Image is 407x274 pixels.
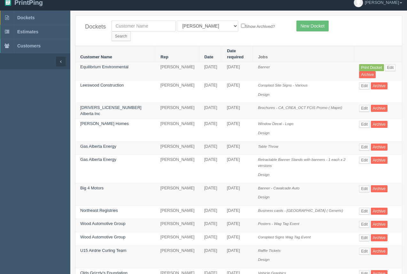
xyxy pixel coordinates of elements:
i: Design [258,131,270,135]
td: [DATE] [199,232,222,246]
td: [DATE] [222,155,253,183]
td: [DATE] [222,141,253,155]
td: [DATE] [199,119,222,141]
a: Archive [371,105,387,112]
input: Customer Name [112,21,176,31]
th: Jobs [253,46,355,62]
a: Wood Automotive Group [80,235,125,239]
a: Archive [359,71,376,78]
i: Coroplast Site Signs - Various [258,83,308,87]
td: [PERSON_NAME] [156,119,200,141]
a: [DRIVERS_LICENSE_NUMBER] Alberta Inc [80,105,141,116]
a: Archive [371,234,387,241]
a: Print Docket [359,64,384,71]
a: Date [204,54,213,59]
i: Window Decal - Logo [258,121,294,126]
td: [PERSON_NAME] [156,155,200,183]
td: [PERSON_NAME] [156,245,200,268]
i: Coroplast Signs Wag Tag Event [258,235,311,239]
i: Banner [258,65,270,69]
input: Search [112,31,131,41]
a: U15 Airdrie Curling Team [80,248,126,253]
a: Edit [359,157,370,164]
a: New Docket [296,21,329,31]
td: [DATE] [222,62,253,80]
td: [DATE] [222,80,253,103]
td: [PERSON_NAME] [156,103,200,119]
a: Equilibrium Environmental [80,64,129,69]
a: Archive [371,185,387,192]
a: Leeswood Construction [80,83,124,87]
td: [DATE] [199,80,222,103]
a: Archive [371,144,387,151]
td: [DATE] [199,141,222,155]
a: Customer Name [80,54,112,59]
a: Edit [385,64,395,71]
td: [DATE] [222,205,253,219]
a: Gas Alberta Energy [80,144,116,149]
td: [DATE] [199,205,222,219]
td: [DATE] [199,155,222,183]
a: Edit [359,144,370,151]
i: Posters - Wag Tag Event [258,221,299,226]
td: [PERSON_NAME] [156,62,200,80]
a: Big 4 Motors [80,186,104,190]
a: Archive [371,121,387,128]
a: Edit [359,82,370,89]
a: Edit [359,248,370,255]
a: Edit [359,234,370,241]
i: Banner - Cavalcade Auto [258,186,300,190]
i: Design [258,195,270,199]
td: [DATE] [222,183,253,205]
td: [PERSON_NAME] [156,80,200,103]
i: Raffle Tickets [258,248,281,253]
a: Date required [227,48,244,59]
label: Show Archived? [241,22,275,30]
td: [DATE] [199,62,222,80]
a: Archive [371,221,387,228]
a: Archive [371,82,387,89]
td: [DATE] [199,245,222,268]
a: Wood Automotive Group [80,221,125,226]
a: Gas Alberta Energy [80,157,116,162]
a: Archive [371,157,387,164]
a: Northeast Registries [80,208,118,213]
td: [DATE] [222,245,253,268]
i: Retractable Banner Stands with banners - 1 each x 2 versions [258,157,346,168]
td: [DATE] [222,103,253,119]
a: Edit [359,105,370,112]
a: Archive [371,208,387,215]
td: [DATE] [222,119,253,141]
i: Design [258,92,270,96]
td: [DATE] [199,219,222,232]
td: [DATE] [222,219,253,232]
input: Show Archived? [241,24,245,28]
td: [PERSON_NAME] [156,183,200,205]
span: Customers [17,43,41,48]
a: [PERSON_NAME] Homes [80,121,129,126]
td: [PERSON_NAME] [156,141,200,155]
a: Edit [359,121,370,128]
a: Edit [359,208,370,215]
a: Rep [160,54,168,59]
h4: Dockets [85,24,102,30]
td: [PERSON_NAME] [156,205,200,219]
a: Archive [371,248,387,255]
td: [PERSON_NAME] [156,232,200,246]
i: Design [258,172,270,177]
td: [DATE] [199,183,222,205]
i: Business cards - [GEOGRAPHIC_DATA] ( Generic) [258,208,343,212]
i: Table Throw [258,144,278,148]
td: [DATE] [222,232,253,246]
i: Brochures - CA_CREA_OCT FCIS Promo ( Mapei) [258,105,342,110]
a: Edit [359,221,370,228]
span: Estimates [17,29,38,34]
span: Dockets [17,15,35,20]
i: Design [258,257,270,262]
td: [PERSON_NAME] [156,219,200,232]
td: [DATE] [199,103,222,119]
a: Edit [359,185,370,192]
